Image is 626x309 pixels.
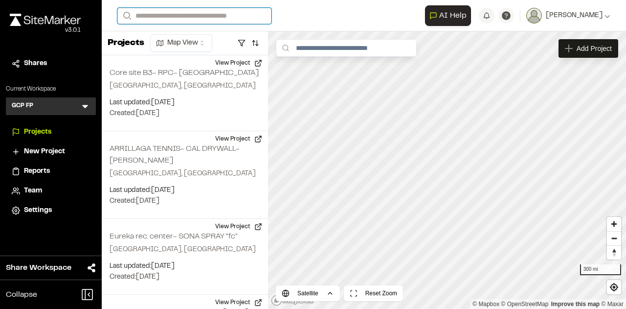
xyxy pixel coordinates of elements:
p: [GEOGRAPHIC_DATA], [GEOGRAPHIC_DATA] [110,244,260,255]
span: Collapse [6,289,37,301]
a: Maxar [601,301,624,308]
img: User [526,8,542,24]
button: [PERSON_NAME] [526,8,610,24]
p: Projects [108,37,144,50]
button: View Project [209,219,268,235]
h3: GCP FP [12,101,33,111]
button: Open AI Assistant [425,5,471,26]
span: AI Help [439,10,467,22]
p: Last updated: [DATE] [110,185,260,196]
a: Team [12,186,90,196]
button: Find my location [607,280,621,294]
button: Reset Zoom [344,285,403,301]
a: OpenStreetMap [501,301,549,308]
a: Mapbox logo [271,295,314,306]
p: Created: [DATE] [110,108,260,119]
p: Created: [DATE] [110,272,260,283]
div: Oh geez...please don't... [10,26,81,35]
span: Team [24,186,42,196]
p: Last updated: [DATE] [110,261,260,272]
button: Zoom in [607,217,621,231]
button: View Project [209,131,268,147]
a: Shares [12,58,90,69]
span: [PERSON_NAME] [546,10,603,21]
p: Last updated: [DATE] [110,97,260,108]
div: Open AI Assistant [425,5,475,26]
p: Created: [DATE] [110,196,260,207]
button: View Project [209,55,268,71]
a: New Project [12,146,90,157]
a: Reports [12,166,90,177]
h2: ARRILLAGA TENNIS- CAL DRYWALL- [PERSON_NAME] [110,145,240,164]
span: New Project [24,146,65,157]
div: 300 mi [580,264,621,275]
p: [GEOGRAPHIC_DATA], [GEOGRAPHIC_DATA] [110,168,260,179]
button: Satellite [276,285,340,301]
button: Zoom out [607,231,621,245]
a: Mapbox [472,301,499,308]
span: Share Workspace [6,262,71,274]
span: Reports [24,166,50,177]
img: rebrand.png [10,14,81,26]
button: Reset bearing to north [607,245,621,260]
a: Settings [12,205,90,216]
span: Settings [24,205,52,216]
span: Add Project [577,44,612,53]
h2: Eureka rec. center- SONA SPRAY “fc” [110,233,238,240]
button: Search [117,8,135,24]
span: Projects [24,127,51,138]
p: [GEOGRAPHIC_DATA], [GEOGRAPHIC_DATA] [110,81,260,92]
p: Current Workspace [6,85,96,94]
a: Projects [12,127,90,138]
span: Reset bearing to north [607,246,621,260]
span: Shares [24,58,47,69]
h2: Core site B3- RPC- [GEOGRAPHIC_DATA] [110,70,259,76]
a: Map feedback [551,301,600,308]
